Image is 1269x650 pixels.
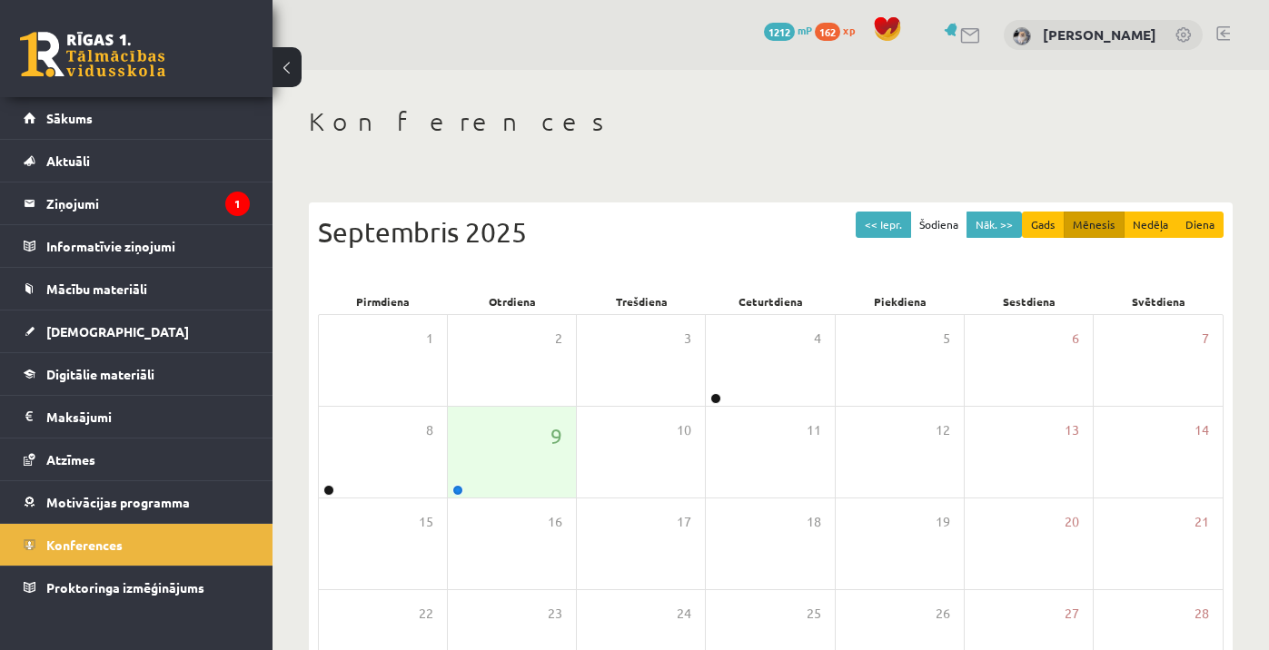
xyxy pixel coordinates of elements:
span: 1 [426,329,433,349]
span: 24 [677,604,691,624]
legend: Informatīvie ziņojumi [46,225,250,267]
a: Informatīvie ziņojumi [24,225,250,267]
a: Aktuāli [24,140,250,182]
h1: Konferences [309,106,1233,137]
button: Nedēļa [1124,212,1177,238]
a: Digitālie materiāli [24,353,250,395]
span: 5 [943,329,950,349]
span: Aktuāli [46,153,90,169]
span: 19 [936,512,950,532]
span: xp [843,23,855,37]
a: Motivācijas programma [24,481,250,523]
i: 1 [225,192,250,216]
span: 9 [550,420,562,451]
span: 25 [807,604,821,624]
span: 15 [419,512,433,532]
span: 2 [555,329,562,349]
span: 26 [936,604,950,624]
span: 21 [1195,512,1209,532]
span: Atzīmes [46,451,95,468]
a: 1212 mP [764,23,812,37]
button: << Iepr. [856,212,911,238]
button: Gads [1022,212,1065,238]
span: 8 [426,420,433,440]
div: Ceturtdiena [706,289,835,314]
span: 6 [1072,329,1079,349]
div: Trešdiena [577,289,706,314]
span: Sākums [46,110,93,126]
span: 20 [1065,512,1079,532]
span: 27 [1065,604,1079,624]
img: Emīlija Kajaka [1013,27,1031,45]
a: [DEMOGRAPHIC_DATA] [24,310,250,352]
span: 4 [814,329,821,349]
button: Šodiena [910,212,967,238]
button: Diena [1176,212,1224,238]
a: Ziņojumi1 [24,182,250,224]
span: [DEMOGRAPHIC_DATA] [46,323,189,340]
div: Piekdiena [836,289,965,314]
span: mP [798,23,812,37]
span: 10 [677,420,691,440]
legend: Ziņojumi [46,182,250,224]
span: 12 [936,420,950,440]
span: Konferences [46,537,123,553]
div: Sestdiena [965,289,1094,314]
span: Digitālie materiāli [46,366,154,382]
a: Proktoringa izmēģinājums [24,566,250,608]
span: Proktoringa izmēģinājums [46,579,204,596]
span: 11 [807,420,821,440]
span: 162 [815,23,840,41]
legend: Maksājumi [46,396,250,438]
a: Atzīmes [24,438,250,480]
span: 1212 [764,23,795,41]
a: 162 xp [815,23,864,37]
div: Svētdiena [1095,289,1224,314]
button: Mēnesis [1064,212,1125,238]
span: 3 [684,329,691,349]
span: 14 [1195,420,1209,440]
a: [PERSON_NAME] [1043,25,1156,44]
div: Pirmdiena [318,289,447,314]
a: Rīgas 1. Tālmācības vidusskola [20,32,165,77]
span: 22 [419,604,433,624]
div: Septembris 2025 [318,212,1224,252]
span: 23 [548,604,562,624]
span: 17 [677,512,691,532]
a: Sākums [24,97,250,139]
span: Mācību materiāli [46,281,147,297]
span: 7 [1202,329,1209,349]
button: Nāk. >> [967,212,1022,238]
span: 16 [548,512,562,532]
span: Motivācijas programma [46,494,190,510]
span: 13 [1065,420,1079,440]
span: 28 [1195,604,1209,624]
a: Konferences [24,524,250,566]
span: 18 [807,512,821,532]
div: Otrdiena [447,289,576,314]
a: Mācību materiāli [24,268,250,310]
a: Maksājumi [24,396,250,438]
